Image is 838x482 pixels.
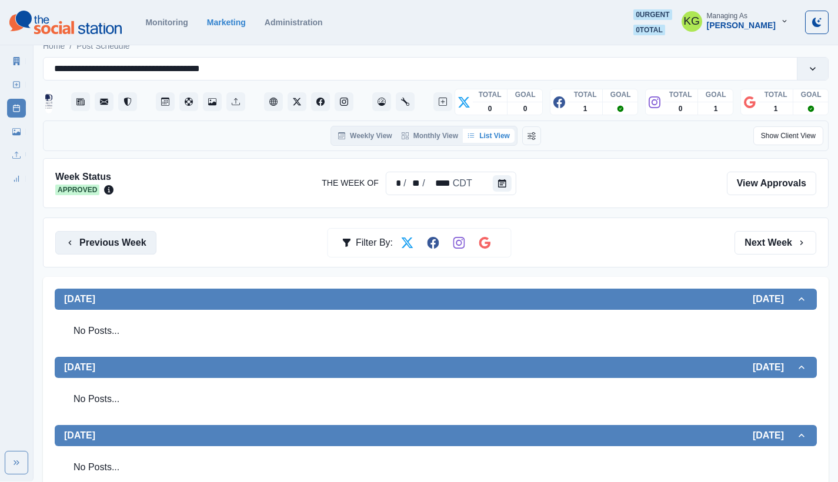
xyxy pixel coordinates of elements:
[522,126,541,145] button: Change View Order
[707,21,776,31] div: [PERSON_NAME]
[207,18,246,27] a: Marketing
[421,231,445,255] button: Filter by Facebook
[7,52,26,71] a: Marketing Summary
[55,425,817,446] button: [DATE][DATE]
[753,430,796,441] h2: [DATE]
[203,92,222,111] button: Media Library
[226,92,245,111] button: Uploads
[633,9,672,20] span: 0 urgent
[179,92,198,111] button: Content Pool
[64,314,807,347] div: No Posts...
[372,92,391,111] button: Dashboard
[421,176,426,190] div: /
[397,129,463,143] button: Monthly View
[574,89,597,100] p: TOTAL
[515,89,536,100] p: GOAL
[610,89,631,100] p: GOAL
[774,103,778,114] p: 1
[9,11,122,34] img: logoTextSVG.62801f218bc96a9b266caa72a09eb111.svg
[265,18,323,27] a: Administration
[753,361,796,373] h2: [DATE]
[633,25,665,35] span: 0 total
[64,430,95,441] h2: [DATE]
[43,40,130,52] nav: breadcrumb
[669,89,692,100] p: TOTAL
[335,92,353,111] button: Instagram
[118,92,137,111] button: Reviews
[64,361,95,373] h2: [DATE]
[396,92,415,111] button: Administration
[452,176,473,190] div: The Week Of
[55,310,817,357] div: [DATE][DATE]
[7,146,26,165] a: Uploads
[672,9,798,33] button: Managing As[PERSON_NAME]
[55,289,817,310] button: [DATE][DATE]
[342,231,393,255] div: Filter By:
[408,176,422,190] div: The Week Of
[473,231,496,255] button: Filter by Google
[493,175,512,192] button: The Week Of
[706,89,726,100] p: GOAL
[389,176,473,190] div: Date
[386,172,516,195] div: The Week Of
[55,171,113,182] h2: Week Status
[76,40,129,52] a: Post Schedule
[707,12,747,20] div: Managing As
[488,103,492,114] p: 0
[753,126,823,145] button: Show Client View
[479,89,502,100] p: TOTAL
[55,378,817,425] div: [DATE][DATE]
[523,103,527,114] p: 0
[683,7,700,35] div: Katrina Gallardo
[69,40,72,52] span: /
[463,129,515,143] button: List View
[447,231,470,255] button: Filter by Instagram
[753,293,796,304] h2: [DATE]
[801,89,822,100] p: GOAL
[714,103,718,114] p: 1
[333,129,397,143] button: Weekly View
[764,89,787,100] p: TOTAL
[264,92,283,111] button: Client Website
[7,169,26,188] a: Review Summary
[7,75,26,94] a: New Post
[55,185,99,195] span: Approved
[64,293,95,304] h2: [DATE]
[7,122,26,141] a: Media Library
[55,357,817,378] button: [DATE][DATE]
[679,103,683,114] p: 0
[734,231,816,255] button: Next Week
[433,92,452,111] button: Create New Post
[727,172,816,195] a: View Approvals
[95,92,113,111] button: Messages
[71,92,90,111] button: Stream
[322,177,378,189] label: The Week Of
[145,18,188,27] a: Monitoring
[311,92,330,111] button: Facebook
[156,92,175,111] button: Post Schedule
[389,176,403,190] div: The Week Of
[805,11,829,34] button: Toggle Mode
[45,90,52,113] img: 92019168018
[288,92,306,111] button: Twitter
[426,176,452,190] div: The Week Of
[55,231,156,255] button: Previous Week
[7,99,26,118] a: Post Schedule
[395,231,419,255] button: Filter by Twitter
[43,40,65,52] a: Home
[583,103,587,114] p: 1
